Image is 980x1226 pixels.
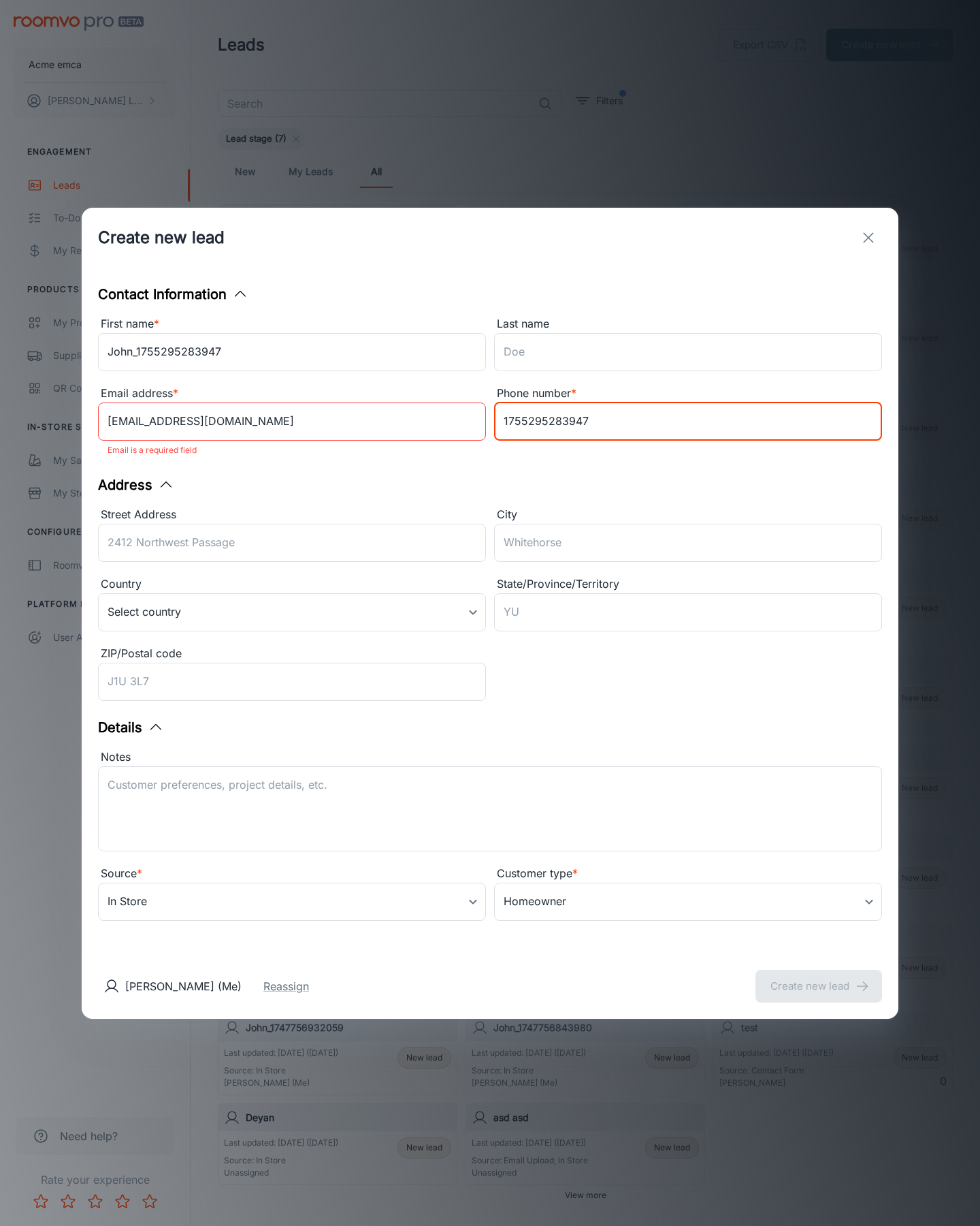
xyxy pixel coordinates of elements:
h1: Create new lead [98,225,225,250]
p: [PERSON_NAME] (Me) [125,978,242,994]
div: Phone number [494,385,882,403]
div: In Store [98,883,486,921]
div: City [494,506,882,524]
div: First name [98,315,486,333]
div: Street Address [98,506,486,524]
button: Reassign [263,978,309,994]
input: YU [494,593,882,631]
div: Email address [98,385,486,403]
button: exit [855,224,882,251]
input: 2412 Northwest Passage [98,524,486,562]
button: Address [98,475,174,495]
button: Contact Information [98,284,248,304]
div: ZIP/Postal code [98,645,486,663]
div: Homeowner [494,883,882,921]
div: State/Province/Territory [494,576,882,593]
input: Doe [494,333,882,371]
p: Email is a required field [108,442,476,458]
button: Details [98,717,164,738]
div: Country [98,576,486,593]
input: J1U 3L7 [98,663,486,701]
input: John [98,333,486,371]
input: myname@example.com [98,403,486,441]
input: +1 439-123-4567 [494,403,882,441]
div: Select country [98,593,486,631]
div: Customer type [494,865,882,883]
div: Source [98,865,486,883]
div: Last name [494,315,882,333]
input: Whitehorse [494,524,882,562]
div: Notes [98,749,882,766]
